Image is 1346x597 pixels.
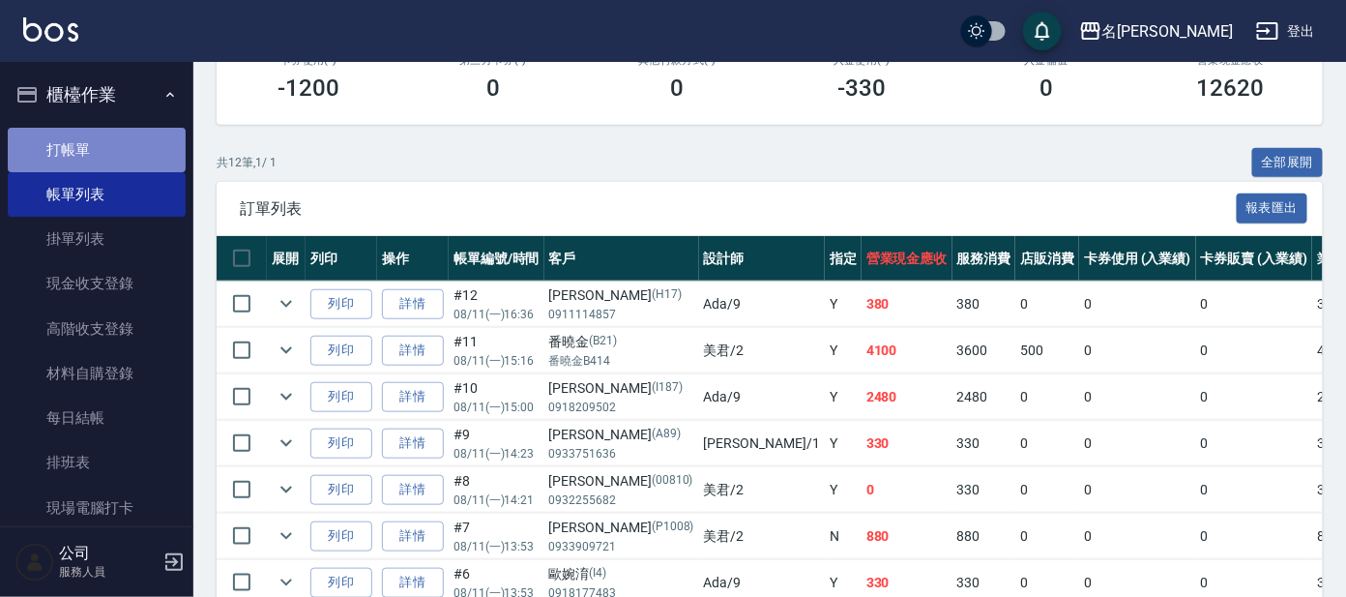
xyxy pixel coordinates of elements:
td: 0 [1196,514,1313,559]
td: 0 [1079,374,1196,420]
p: (P1008) [652,518,694,538]
td: Ada /9 [699,282,825,327]
button: expand row [272,568,301,597]
p: (I187) [652,378,683,399]
th: 服務消費 [952,236,1016,282]
a: 報表匯出 [1237,198,1308,217]
button: expand row [272,289,301,318]
td: #9 [449,421,544,466]
td: 美君 /2 [699,328,825,373]
td: 3600 [952,328,1016,373]
a: 材料自購登錄 [8,351,186,396]
td: 0 [1015,421,1079,466]
th: 店販消費 [1015,236,1079,282]
h3: -1200 [278,75,339,102]
h3: 0 [1039,75,1053,102]
p: 08/11 (一) 15:16 [454,352,540,370]
p: 服務人員 [59,563,158,581]
p: (A89) [652,425,681,445]
img: Logo [23,17,78,42]
button: 列印 [310,475,372,505]
p: 0911114857 [549,306,694,323]
td: 0 [1196,421,1313,466]
td: #11 [449,328,544,373]
h3: 0 [486,75,500,102]
a: 詳情 [382,429,444,459]
td: 0 [1196,328,1313,373]
p: 08/11 (一) 15:00 [454,399,540,416]
button: 報表匯出 [1237,194,1308,224]
div: 番曉金 [549,332,694,352]
td: 2480 [952,374,1016,420]
p: (I4) [590,564,607,584]
div: [PERSON_NAME] [549,518,694,538]
button: 列印 [310,522,372,552]
button: expand row [272,475,301,504]
a: 詳情 [382,336,444,366]
td: 0 [1079,328,1196,373]
td: 0 [1079,514,1196,559]
button: 列印 [310,289,372,319]
button: expand row [272,382,301,411]
p: 0933909721 [549,538,694,555]
th: 設計師 [699,236,825,282]
th: 指定 [825,236,862,282]
button: 全部展開 [1252,148,1324,178]
h3: 0 [671,75,685,102]
td: Y [825,374,862,420]
img: Person [15,543,54,582]
p: (B21) [590,332,618,352]
td: 0 [1196,467,1313,513]
td: 美君 /2 [699,514,825,559]
td: 4100 [862,328,952,373]
th: 卡券販賣 (入業績) [1196,236,1313,282]
td: #7 [449,514,544,559]
a: 詳情 [382,522,444,552]
p: 08/11 (一) 14:23 [454,445,540,463]
th: 展開 [267,236,306,282]
td: 380 [862,282,952,327]
td: 0 [1015,374,1079,420]
button: 列印 [310,429,372,459]
a: 帳單列表 [8,172,186,217]
p: 0932255682 [549,492,694,509]
td: 330 [952,421,1016,466]
td: 0 [1079,282,1196,327]
button: expand row [272,522,301,551]
a: 排班表 [8,440,186,485]
h5: 公司 [59,544,158,563]
a: 掛單列表 [8,217,186,261]
td: 500 [1015,328,1079,373]
a: 詳情 [382,289,444,319]
td: 330 [952,467,1016,513]
p: (H17) [652,285,682,306]
button: expand row [272,336,301,365]
td: 880 [862,514,952,559]
td: 美君 /2 [699,467,825,513]
button: 名[PERSON_NAME] [1071,12,1241,51]
p: 0918209502 [549,399,694,416]
p: 08/11 (一) 13:53 [454,538,540,555]
a: 每日結帳 [8,396,186,440]
a: 詳情 [382,475,444,505]
button: save [1023,12,1062,50]
a: 現場電腦打卡 [8,486,186,530]
td: 2480 [862,374,952,420]
th: 列印 [306,236,377,282]
p: 番曉金B414 [549,352,694,370]
td: 330 [862,421,952,466]
td: Ada /9 [699,374,825,420]
th: 帳單編號/時間 [449,236,544,282]
a: 現金收支登錄 [8,261,186,306]
button: 列印 [310,336,372,366]
td: 0 [1015,282,1079,327]
div: 名[PERSON_NAME] [1102,19,1233,44]
td: 0 [1196,282,1313,327]
td: Y [825,421,862,466]
h3: -330 [837,75,886,102]
td: Y [825,467,862,513]
td: [PERSON_NAME] /1 [699,421,825,466]
td: 0 [1015,467,1079,513]
p: 08/11 (一) 16:36 [454,306,540,323]
a: 高階收支登錄 [8,307,186,351]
